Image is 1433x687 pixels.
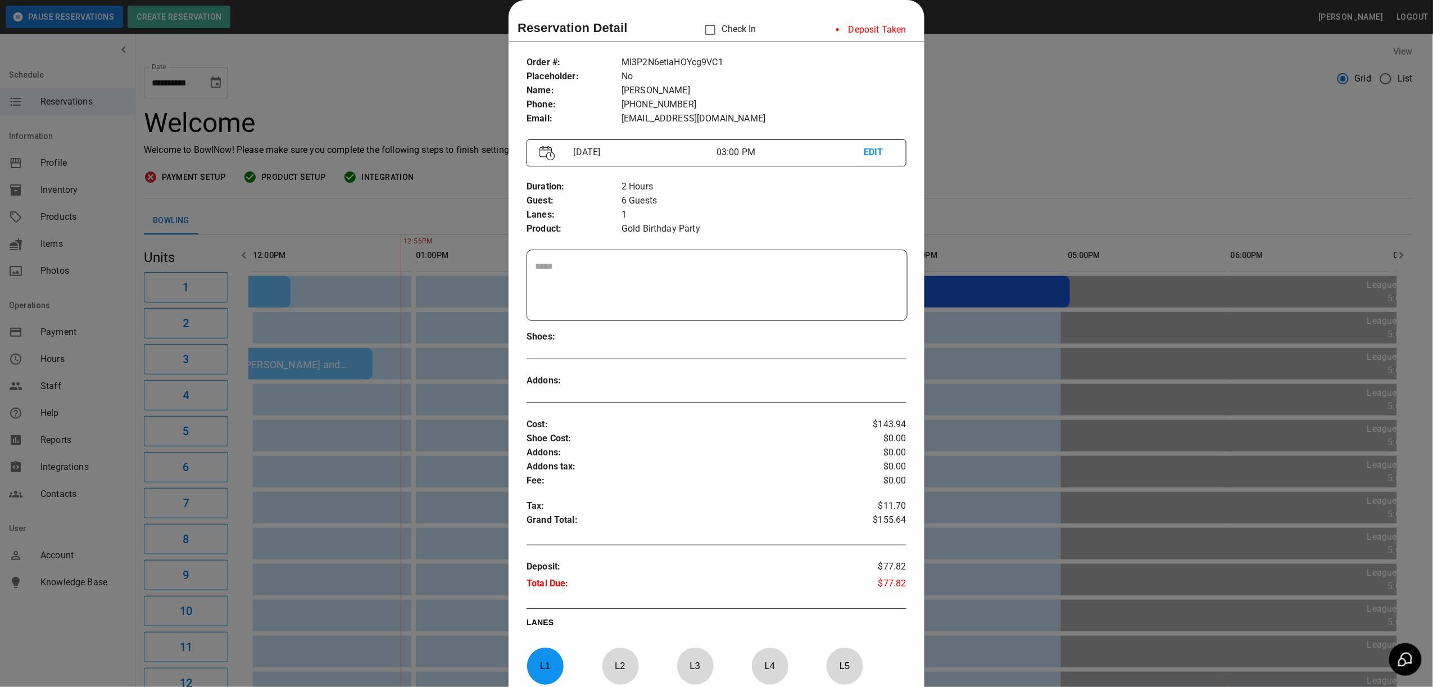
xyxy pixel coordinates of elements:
p: 03:00 PM [717,146,864,159]
p: [PHONE_NUMBER] [622,98,906,112]
p: Lanes : [527,208,622,222]
img: Vector [539,146,555,161]
p: 2 Hours [622,180,906,194]
p: $155.64 [843,513,906,530]
p: Duration : [527,180,622,194]
p: No [622,70,906,84]
p: Email : [527,112,622,126]
p: 1 [622,208,906,222]
p: $77.82 [843,577,906,594]
p: Cost : [527,418,843,432]
p: $0.00 [843,446,906,460]
p: L 3 [677,653,714,679]
li: Deposit Taken [827,19,915,41]
p: $143.94 [843,418,906,432]
p: [PERSON_NAME] [622,84,906,98]
p: Reservation Detail [518,19,628,37]
p: $77.82 [843,560,906,577]
p: Order # : [527,56,622,70]
p: L 2 [602,653,639,679]
p: Tax : [527,499,843,513]
p: Placeholder : [527,70,622,84]
p: Product : [527,222,622,236]
p: L 4 [751,653,788,679]
p: 6 Guests [622,194,906,208]
p: Grand Total : [527,513,843,530]
p: [EMAIL_ADDRESS][DOMAIN_NAME] [622,112,906,126]
p: Addons tax : [527,460,843,474]
p: Guest : [527,194,622,208]
p: Shoes : [527,330,622,344]
p: $0.00 [843,432,906,446]
p: L 1 [527,653,564,679]
p: MI3P2N6etiaHOYcg9VC1 [622,56,906,70]
p: [DATE] [569,146,717,159]
p: Addons : [527,374,622,388]
p: EDIT [864,146,893,160]
p: LANES [527,617,906,632]
p: Fee : [527,474,843,488]
p: Name : [527,84,622,98]
p: Shoe Cost : [527,432,843,446]
p: Total Due : [527,577,843,594]
p: Addons : [527,446,843,460]
p: L 5 [826,653,863,679]
p: Gold Birthday Party [622,222,906,236]
p: $11.70 [843,499,906,513]
p: Phone : [527,98,622,112]
p: $0.00 [843,460,906,474]
p: $0.00 [843,474,906,488]
p: Check In [699,18,756,42]
p: Deposit : [527,560,843,577]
